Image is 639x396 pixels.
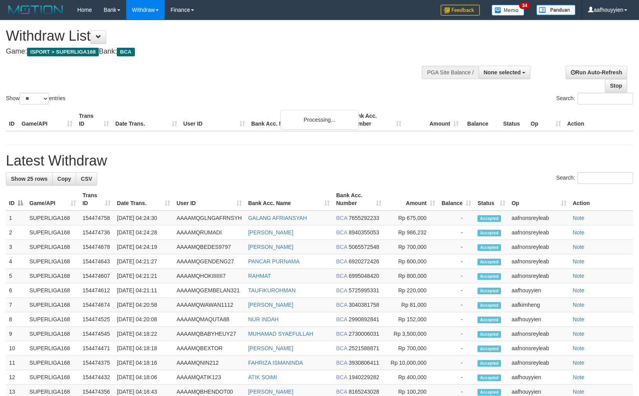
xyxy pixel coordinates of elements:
[573,302,585,308] a: Note
[385,269,438,283] td: Rp 800,000
[336,331,347,337] span: BCA
[79,225,114,240] td: 154474736
[114,327,173,341] td: [DATE] 04:18:22
[422,66,478,79] div: PGA Site Balance /
[114,283,173,298] td: [DATE] 04:21:11
[6,153,633,169] h1: Latest Withdraw
[248,287,296,293] a: TAUFIKUROHMAN
[438,298,474,312] td: -
[114,370,173,385] td: [DATE] 04:18:06
[385,225,438,240] td: Rp 986,232
[385,254,438,269] td: Rp 600,000
[385,188,438,211] th: Amount: activate to sort column ascending
[347,109,405,131] th: Bank Acc. Number
[248,389,293,395] a: [PERSON_NAME]
[349,215,379,221] span: Copy 7655292233 to clipboard
[11,176,47,182] span: Show 25 rows
[81,176,92,182] span: CSV
[6,240,26,254] td: 3
[508,327,570,341] td: aafnonsreyleab
[173,312,245,327] td: AAAAMQMAQUTA88
[26,370,79,385] td: SUPERLIGA168
[18,109,76,131] th: Game/API
[6,172,53,185] a: Show 25 rows
[79,254,114,269] td: 154474643
[26,312,79,327] td: SUPERLIGA168
[438,254,474,269] td: -
[477,273,501,280] span: Accepted
[477,317,501,323] span: Accepted
[477,302,501,309] span: Accepted
[6,211,26,225] td: 1
[173,211,245,225] td: AAAAMQGLNGAFRNSYH
[6,48,418,56] h4: Game: Bank:
[349,345,379,351] span: Copy 2521588871 to clipboard
[26,298,79,312] td: SUPERLIGA168
[248,374,277,380] a: ATIK SOIMI
[248,345,293,351] a: [PERSON_NAME]
[79,240,114,254] td: 154474678
[349,374,379,380] span: Copy 1940229282 to clipboard
[573,389,585,395] a: Note
[173,370,245,385] td: AAAAMQATIK123
[385,341,438,356] td: Rp 700,000
[556,93,633,104] label: Search:
[333,188,385,211] th: Bank Acc. Number: activate to sort column ascending
[6,312,26,327] td: 8
[573,360,585,366] a: Note
[79,327,114,341] td: 154474545
[336,287,347,293] span: BCA
[349,302,379,308] span: Copy 3040381758 to clipboard
[438,188,474,211] th: Balance: activate to sort column ascending
[349,331,379,337] span: Copy 2730006031 to clipboard
[336,374,347,380] span: BCA
[438,269,474,283] td: -
[6,298,26,312] td: 7
[114,341,173,356] td: [DATE] 04:18:18
[477,374,501,381] span: Accepted
[477,215,501,222] span: Accepted
[492,5,525,16] img: Button%20Memo.svg
[479,66,531,79] button: None selected
[349,360,379,366] span: Copy 3930806411 to clipboard
[6,370,26,385] td: 12
[173,283,245,298] td: AAAAMQGEMBELAN321
[26,225,79,240] td: SUPERLIGA168
[385,298,438,312] td: Rp 81,000
[6,4,65,16] img: MOTION_logo.png
[20,93,49,104] select: Showentries
[79,188,114,211] th: Trans ID: activate to sort column ascending
[173,188,245,211] th: User ID: activate to sort column ascending
[564,109,633,131] th: Action
[26,188,79,211] th: Game/API: activate to sort column ascending
[79,269,114,283] td: 154474607
[477,230,501,236] span: Accepted
[438,283,474,298] td: -
[114,298,173,312] td: [DATE] 04:20:58
[508,225,570,240] td: aafnonsreyleab
[477,244,501,251] span: Accepted
[336,389,347,395] span: BCA
[508,254,570,269] td: aafnonsreyleab
[385,240,438,254] td: Rp 700,000
[474,188,508,211] th: Status: activate to sort column ascending
[508,298,570,312] td: aafkimheng
[6,254,26,269] td: 4
[79,356,114,370] td: 154474375
[6,341,26,356] td: 10
[114,240,173,254] td: [DATE] 04:24:19
[248,316,279,322] a: NUR INDAH
[336,258,347,265] span: BCA
[573,287,585,293] a: Note
[6,225,26,240] td: 2
[349,258,379,265] span: Copy 6920272426 to clipboard
[79,298,114,312] td: 154474674
[385,356,438,370] td: Rp 10,000,000
[76,109,112,131] th: Trans ID
[462,109,500,131] th: Balance
[173,240,245,254] td: AAAAMQBEDES9797
[336,244,347,250] span: BCA
[336,273,347,279] span: BCA
[577,172,633,184] input: Search:
[573,345,585,351] a: Note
